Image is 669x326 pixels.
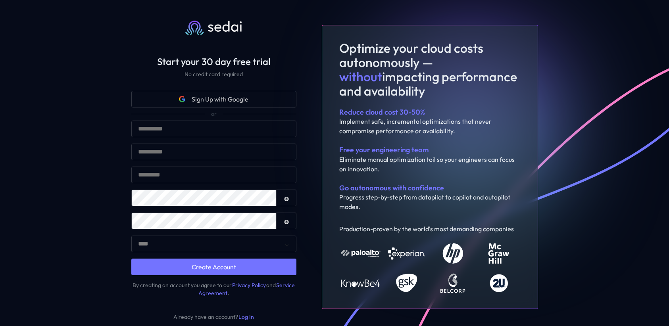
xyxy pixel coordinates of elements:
[339,69,382,84] span: without
[339,154,521,173] div: Eliminate manual optimization toil so your engineers can focus on innovation.
[131,282,296,297] div: By creating an account you agree to our and .
[277,213,296,229] button: Show password
[339,183,521,192] div: Go autonomous with confidence
[232,281,266,289] a: Privacy Policy
[131,91,296,107] button: Google iconSign Up with Google
[339,41,521,98] h1: Optimize your cloud costs autonomously — impacting performance and availability
[131,313,296,321] div: Already have an account?
[198,281,295,297] a: Service Agreement
[339,224,521,234] div: Production-proven by the world's most demanding companies
[192,94,248,104] span: Sign Up with Google
[119,56,309,67] h2: Start your 30 day free trial
[179,96,185,102] svg: Google icon
[339,107,521,117] div: Reduce cloud cost 30-50%
[238,313,254,321] a: Log In
[339,145,521,154] div: Free your engineering team
[339,117,521,136] div: Implement safe, incremental optimizations that never compromise performance or availability.
[131,259,296,275] button: Create Account
[277,190,296,206] button: Show password
[339,192,521,211] div: Progress step-by-step from datapilot to copilot and autopilot modes.
[119,71,309,79] div: No credit card required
